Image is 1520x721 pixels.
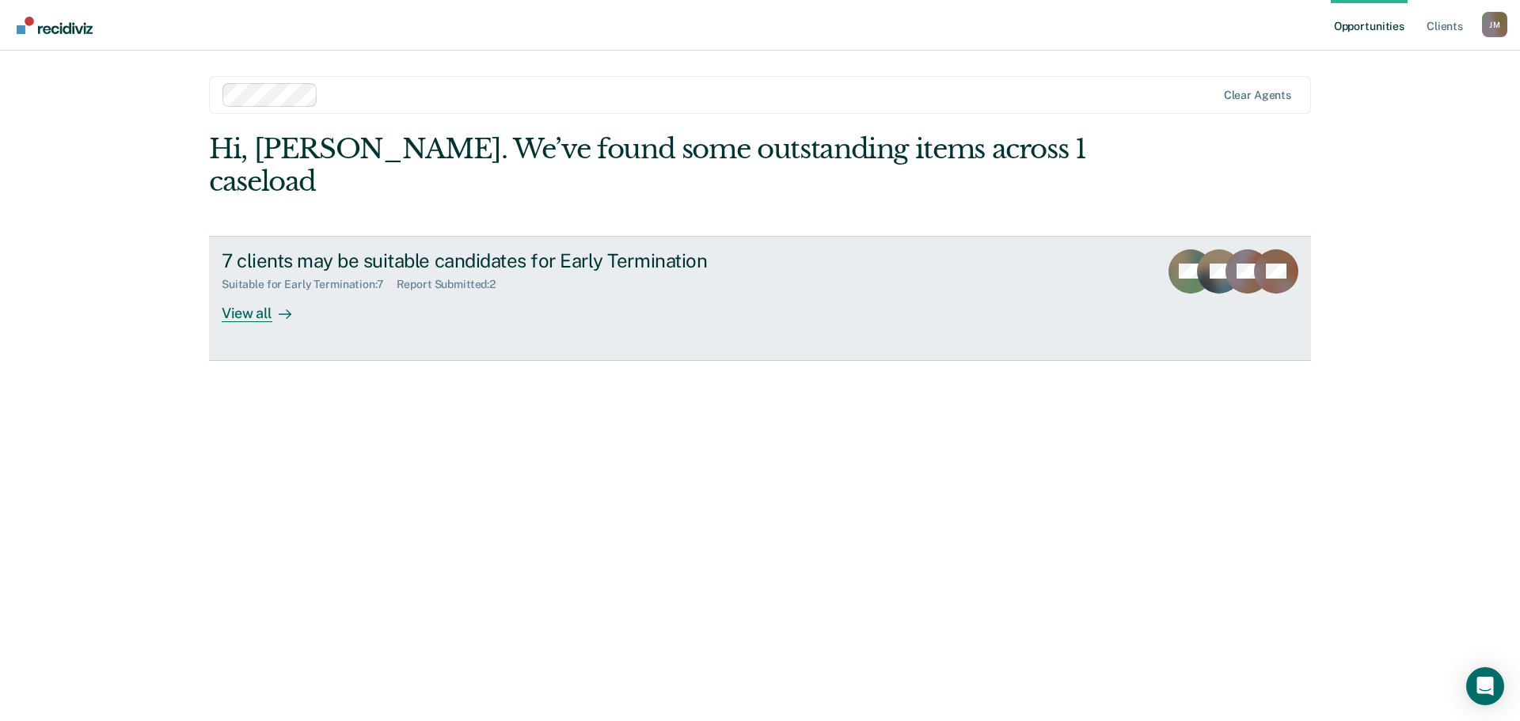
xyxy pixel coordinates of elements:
[1466,667,1504,705] div: Open Intercom Messenger
[1482,12,1507,37] button: Profile dropdown button
[1482,12,1507,37] div: J M
[397,278,509,291] div: Report Submitted : 2
[222,291,310,322] div: View all
[17,17,93,34] img: Recidiviz
[209,236,1311,361] a: 7 clients may be suitable candidates for Early TerminationSuitable for Early Termination:7Report ...
[222,249,777,272] div: 7 clients may be suitable candidates for Early Termination
[209,133,1091,198] div: Hi, [PERSON_NAME]. We’ve found some outstanding items across 1 caseload
[222,278,397,291] div: Suitable for Early Termination : 7
[1224,89,1291,102] div: Clear agents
